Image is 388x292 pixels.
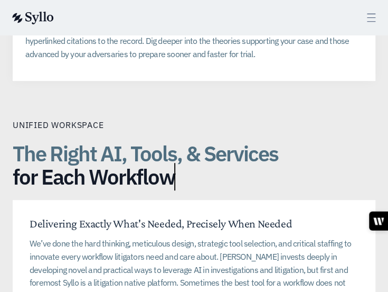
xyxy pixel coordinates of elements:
[13,140,278,167] span: The Right AI, Tools, & Services
[13,118,104,131] div: Unified Workspace
[11,12,54,24] img: syllo
[13,165,175,188] span: for Each Workflow
[30,217,292,231] h4: Delivering Exactly What's Needed, Precisely When Needed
